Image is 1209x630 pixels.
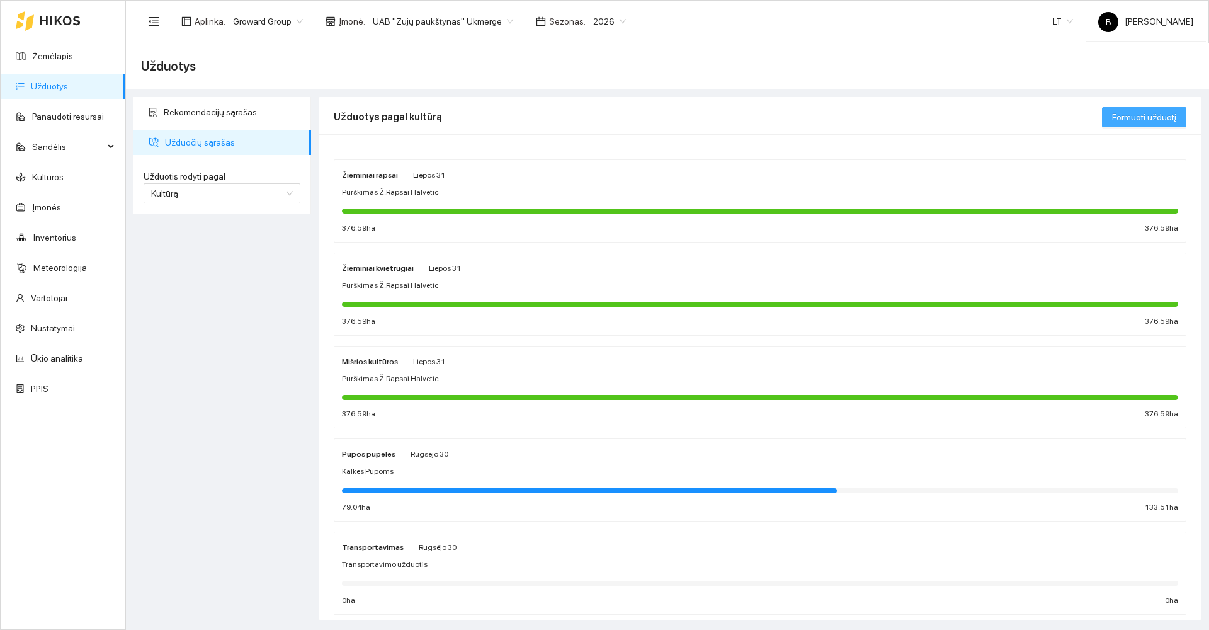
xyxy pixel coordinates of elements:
a: Meteorologija [33,263,87,273]
span: 133.51 ha [1145,501,1178,513]
span: 376.59 ha [342,222,375,234]
span: Liepos 31 [429,264,461,273]
span: Įmonė : [339,14,365,28]
span: Formuoti užduotį [1112,110,1176,124]
span: solution [149,108,157,117]
span: calendar [536,16,546,26]
span: 376.59 ha [1145,316,1178,328]
span: Sandėlis [32,134,104,159]
span: Aplinka : [195,14,225,28]
span: LT [1053,12,1073,31]
span: Sezonas : [549,14,586,28]
strong: Transportavimas [342,543,404,552]
span: menu-fold [148,16,159,27]
span: Užduočių sąrašas [165,130,301,155]
div: Užduotys pagal kultūrą [334,99,1102,135]
a: Vartotojai [31,293,67,303]
strong: Mišrios kultūros [342,357,398,366]
a: Ūkio analitika [31,353,83,364]
span: Užduotys [141,56,196,76]
span: 0 ha [342,595,355,607]
span: UAB "Zujų paukštynas" Ukmerge [373,12,513,31]
a: Nustatymai [31,323,75,333]
span: 376.59 ha [342,408,375,420]
span: Rugsėjo 30 [411,450,448,459]
span: Groward Group [233,12,303,31]
a: Pupos pupelėsRugsėjo 30Kalkės Pupoms79.04ha133.51ha [334,438,1186,522]
span: Purškimas Ž.Rapsai Halvetic [342,186,439,198]
a: Mišrios kultūrosLiepos 31Purškimas Ž.Rapsai Halvetic376.59ha376.59ha [334,346,1186,429]
span: Rekomendacijų sąrašas [164,100,301,125]
a: Kultūros [32,172,64,182]
a: TransportavimasRugsėjo 30Transportavimo užduotis0ha0ha [334,532,1186,615]
button: menu-fold [141,9,166,34]
span: Purškimas Ž.Rapsai Halvetic [342,280,439,292]
label: Užduotis rodyti pagal [144,170,300,183]
span: [PERSON_NAME] [1098,16,1193,26]
span: 2026 [593,12,626,31]
a: Žieminiai rapsaiLiepos 31Purškimas Ž.Rapsai Halvetic376.59ha376.59ha [334,159,1186,243]
span: Liepos 31 [413,171,445,180]
a: Žemėlapis [32,51,73,61]
span: Kalkės Pupoms [342,466,394,478]
span: 0 ha [1165,595,1178,607]
strong: Pupos pupelės [342,450,395,459]
a: Žieminiai kvietrugiaiLiepos 31Purškimas Ž.Rapsai Halvetic376.59ha376.59ha [334,253,1186,336]
span: Rugsėjo 30 [419,543,457,552]
span: layout [181,16,191,26]
span: Kultūrą [151,188,178,198]
a: Užduotys [31,81,68,91]
strong: Žieminiai rapsai [342,171,398,180]
span: 376.59 ha [1145,408,1178,420]
a: Inventorius [33,232,76,243]
a: Įmonės [32,202,61,212]
strong: Žieminiai kvietrugiai [342,264,414,273]
span: 79.04 ha [342,501,370,513]
span: Liepos 31 [413,357,445,366]
span: Purškimas Ž.Rapsai Halvetic [342,373,439,385]
button: Formuoti užduotį [1102,107,1186,127]
span: 376.59 ha [1145,222,1178,234]
span: Transportavimo užduotis [342,559,428,571]
span: shop [326,16,336,26]
span: 376.59 ha [342,316,375,328]
a: Panaudoti resursai [32,112,104,122]
span: B [1106,12,1111,32]
a: PPIS [31,384,48,394]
